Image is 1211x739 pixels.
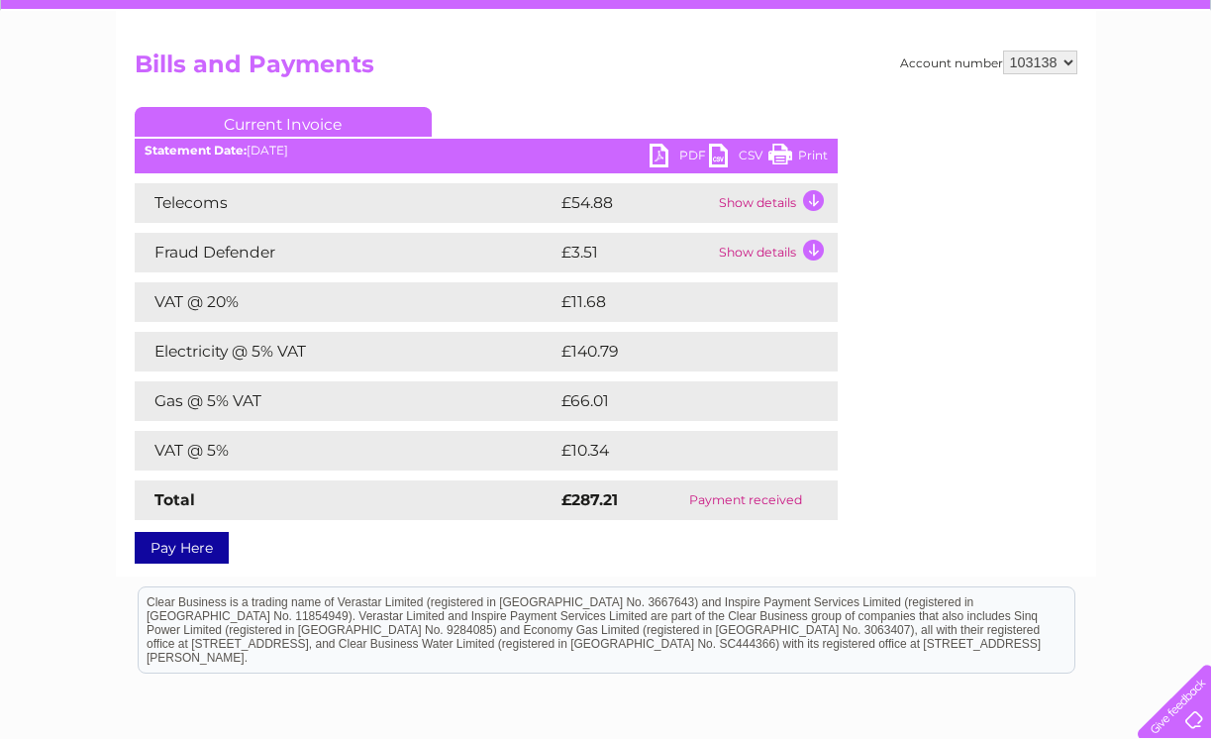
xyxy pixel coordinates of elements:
[135,381,556,421] td: Gas @ 5% VAT
[145,143,247,158] b: Statement Date:
[135,183,556,223] td: Telecoms
[556,381,796,421] td: £66.01
[135,532,229,564] a: Pay Here
[900,51,1077,74] div: Account number
[1079,84,1128,99] a: Contact
[43,52,144,112] img: logo.png
[1039,84,1067,99] a: Blog
[714,183,838,223] td: Show details
[135,144,838,158] div: [DATE]
[556,431,796,471] td: £10.34
[135,431,556,471] td: VAT @ 5%
[556,282,794,322] td: £11.68
[135,282,556,322] td: VAT @ 20%
[556,332,802,371] td: £140.79
[967,84,1027,99] a: Telecoms
[139,11,1074,96] div: Clear Business is a trading name of Verastar Limited (registered in [GEOGRAPHIC_DATA] No. 3667643...
[709,144,768,172] a: CSV
[862,84,900,99] a: Water
[912,84,956,99] a: Energy
[135,332,556,371] td: Electricity @ 5% VAT
[1146,84,1192,99] a: Log out
[556,183,714,223] td: £54.88
[135,51,1077,88] h2: Bills and Payments
[556,233,714,272] td: £3.51
[768,144,828,172] a: Print
[650,144,709,172] a: PDF
[655,480,837,520] td: Payment received
[838,10,974,35] a: 0333 014 3131
[135,233,556,272] td: Fraud Defender
[714,233,838,272] td: Show details
[561,490,618,509] strong: £287.21
[154,490,195,509] strong: Total
[135,107,432,137] a: Current Invoice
